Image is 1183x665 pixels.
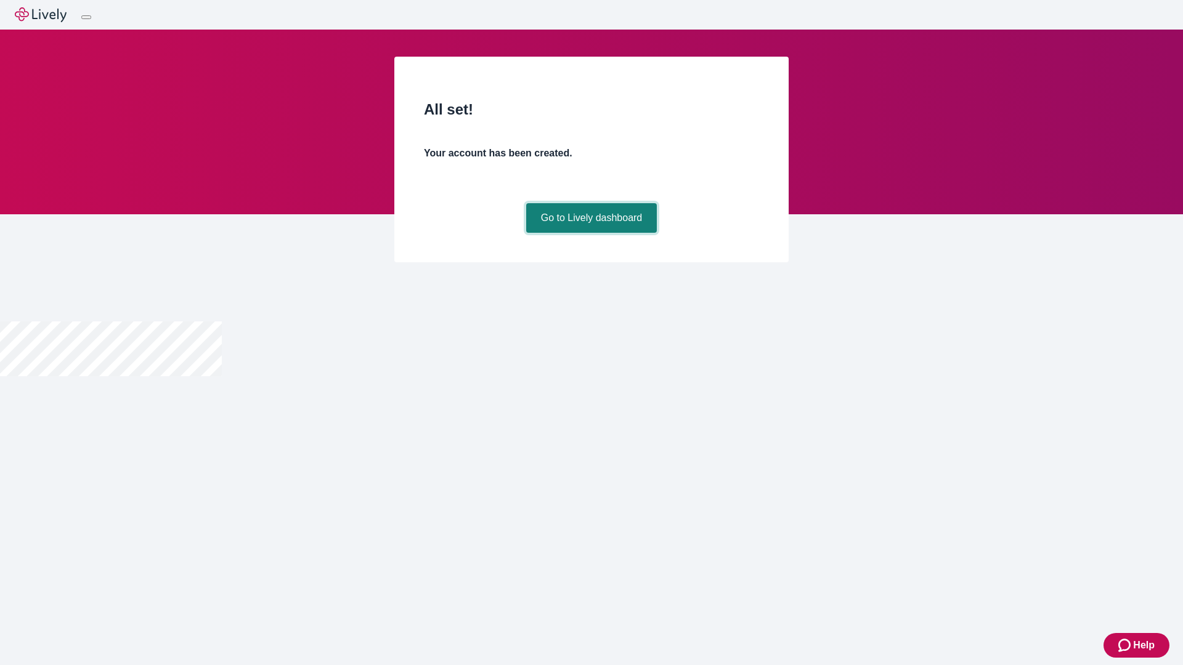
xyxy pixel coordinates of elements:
img: Lively [15,7,67,22]
button: Log out [81,15,91,19]
svg: Zendesk support icon [1118,638,1133,653]
span: Help [1133,638,1155,653]
h2: All set! [424,99,759,121]
button: Zendesk support iconHelp [1104,633,1169,658]
a: Go to Lively dashboard [526,203,657,233]
h4: Your account has been created. [424,146,759,161]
